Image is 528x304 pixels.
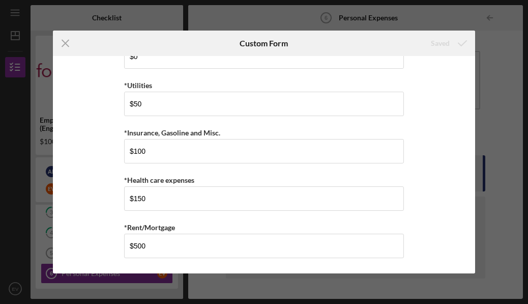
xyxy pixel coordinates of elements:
[124,223,175,232] label: *Rent/Mortgage
[240,39,288,48] h6: Custom Form
[431,33,450,53] div: Saved
[124,128,220,137] label: *Insurance, Gasoline and Misc.
[124,176,194,184] label: *Health care expenses
[421,33,475,53] button: Saved
[124,81,152,90] label: *Utilities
